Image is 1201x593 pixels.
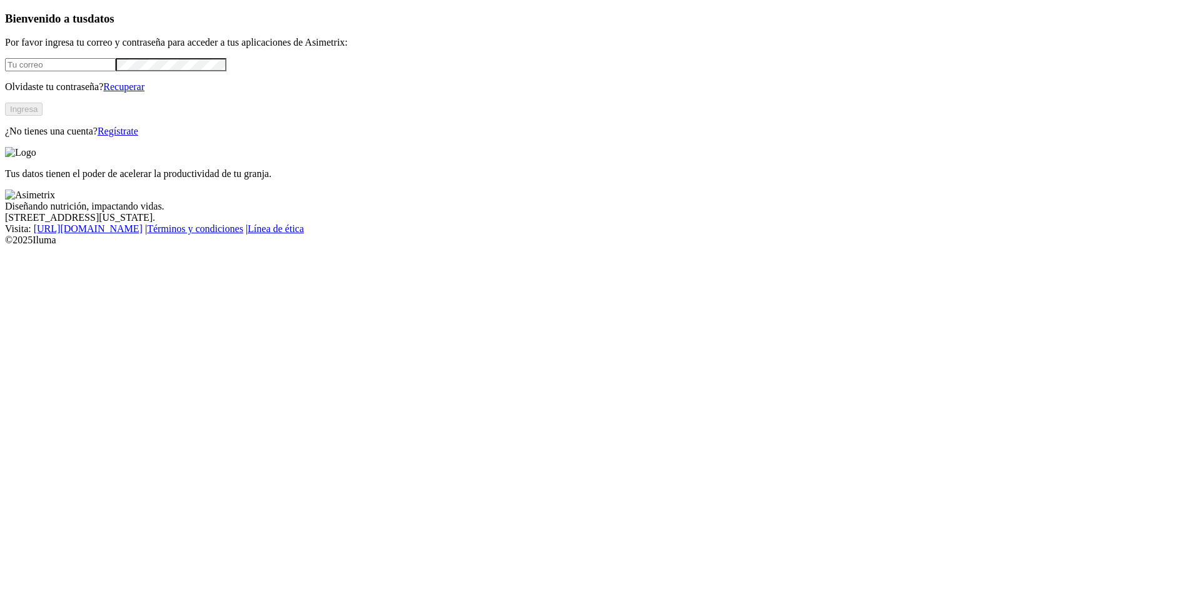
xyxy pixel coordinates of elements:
[5,235,1196,246] div: © 2025 Iluma
[5,58,116,71] input: Tu correo
[5,147,36,158] img: Logo
[98,126,138,136] a: Regístrate
[5,212,1196,223] div: [STREET_ADDRESS][US_STATE].
[5,12,1196,26] h3: Bienvenido a tus
[103,81,144,92] a: Recuperar
[248,223,304,234] a: Línea de ética
[5,201,1196,212] div: Diseñando nutrición, impactando vidas.
[5,190,55,201] img: Asimetrix
[5,37,1196,48] p: Por favor ingresa tu correo y contraseña para acceder a tus aplicaciones de Asimetrix:
[88,12,114,25] span: datos
[5,126,1196,137] p: ¿No tienes una cuenta?
[5,223,1196,235] div: Visita : | |
[34,223,143,234] a: [URL][DOMAIN_NAME]
[147,223,243,234] a: Términos y condiciones
[5,168,1196,180] p: Tus datos tienen el poder de acelerar la productividad de tu granja.
[5,81,1196,93] p: Olvidaste tu contraseña?
[5,103,43,116] button: Ingresa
